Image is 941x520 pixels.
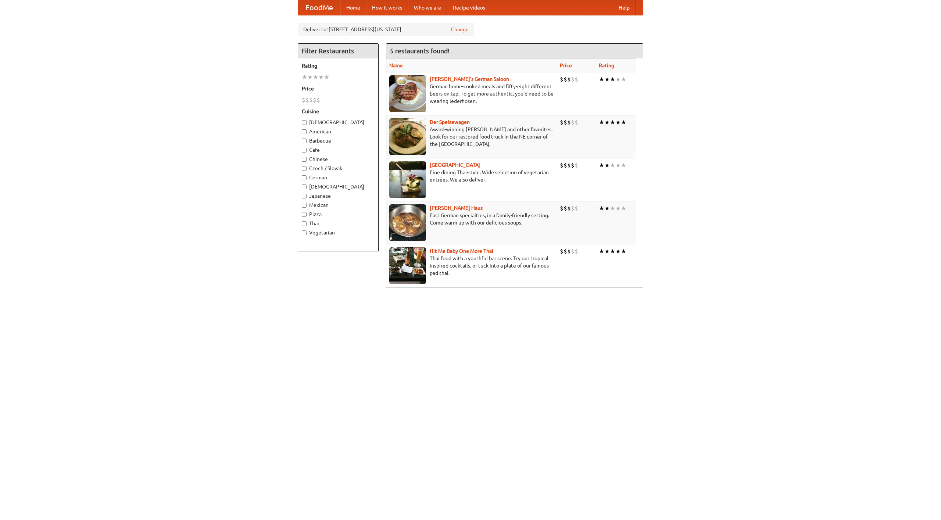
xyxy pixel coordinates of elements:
[571,247,575,255] li: $
[621,161,626,169] li: ★
[575,118,578,126] li: $
[302,194,307,198] input: Japanese
[389,169,554,183] p: Fine dining Thai-style. Wide selection of vegetarian entrées. We also deliver.
[575,161,578,169] li: $
[302,212,307,217] input: Pizza
[430,205,483,211] b: [PERSON_NAME] Haus
[575,204,578,212] li: $
[604,75,610,83] li: ★
[430,162,480,168] a: [GEOGRAPHIC_DATA]
[610,247,615,255] li: ★
[302,230,307,235] input: Vegetarian
[309,96,313,104] li: $
[313,73,318,81] li: ★
[302,201,375,209] label: Mexican
[302,174,375,181] label: German
[615,75,621,83] li: ★
[302,139,307,143] input: Barbecue
[324,73,329,81] li: ★
[567,118,571,126] li: $
[389,161,426,198] img: satay.jpg
[621,204,626,212] li: ★
[302,146,375,154] label: Cafe
[571,161,575,169] li: $
[451,26,469,33] a: Change
[447,0,491,15] a: Recipe videos
[298,23,474,36] div: Deliver to: [STREET_ADDRESS][US_STATE]
[599,75,604,83] li: ★
[610,161,615,169] li: ★
[302,220,375,227] label: Thai
[302,108,375,115] h5: Cuisine
[621,118,626,126] li: ★
[567,75,571,83] li: $
[575,247,578,255] li: $
[560,75,563,83] li: $
[621,75,626,83] li: ★
[560,118,563,126] li: $
[563,204,567,212] li: $
[604,204,610,212] li: ★
[302,165,375,172] label: Czech / Slovak
[408,0,447,15] a: Who we are
[318,73,324,81] li: ★
[610,118,615,126] li: ★
[305,96,309,104] li: $
[604,118,610,126] li: ★
[302,119,375,126] label: [DEMOGRAPHIC_DATA]
[571,118,575,126] li: $
[389,204,426,241] img: kohlhaus.jpg
[563,247,567,255] li: $
[610,75,615,83] li: ★
[366,0,408,15] a: How it works
[298,0,340,15] a: FoodMe
[604,247,610,255] li: ★
[560,161,563,169] li: $
[307,73,313,81] li: ★
[575,75,578,83] li: $
[302,183,375,190] label: [DEMOGRAPHIC_DATA]
[560,247,563,255] li: $
[316,96,320,104] li: $
[302,120,307,125] input: [DEMOGRAPHIC_DATA]
[302,73,307,81] li: ★
[389,126,554,148] p: Award-winning [PERSON_NAME] and other favorites. Look for our restored food truck in the NE corne...
[613,0,636,15] a: Help
[430,76,509,82] a: [PERSON_NAME]'s German Saloon
[302,203,307,208] input: Mexican
[563,118,567,126] li: $
[563,75,567,83] li: $
[302,175,307,180] input: German
[302,166,307,171] input: Czech / Slovak
[302,229,375,236] label: Vegetarian
[563,161,567,169] li: $
[340,0,366,15] a: Home
[302,211,375,218] label: Pizza
[567,247,571,255] li: $
[302,128,375,135] label: American
[302,96,305,104] li: $
[599,247,604,255] li: ★
[389,247,426,284] img: babythai.jpg
[599,204,604,212] li: ★
[302,155,375,163] label: Chinese
[389,255,554,277] p: Thai food with a youthful bar scene. Try our tropical inspired cocktails, or tuck into a plate of...
[430,248,493,254] a: Hit Me Baby One More Thai
[621,247,626,255] li: ★
[560,62,572,68] a: Price
[560,204,563,212] li: $
[389,83,554,105] p: German home-cooked meals and fifty-eight different beers on tap. To get more authentic, you'd nee...
[604,161,610,169] li: ★
[302,221,307,226] input: Thai
[313,96,316,104] li: $
[302,129,307,134] input: American
[615,161,621,169] li: ★
[615,247,621,255] li: ★
[567,161,571,169] li: $
[615,204,621,212] li: ★
[389,118,426,155] img: speisewagen.jpg
[571,75,575,83] li: $
[599,118,604,126] li: ★
[390,47,450,54] ng-pluralize: 5 restaurants found!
